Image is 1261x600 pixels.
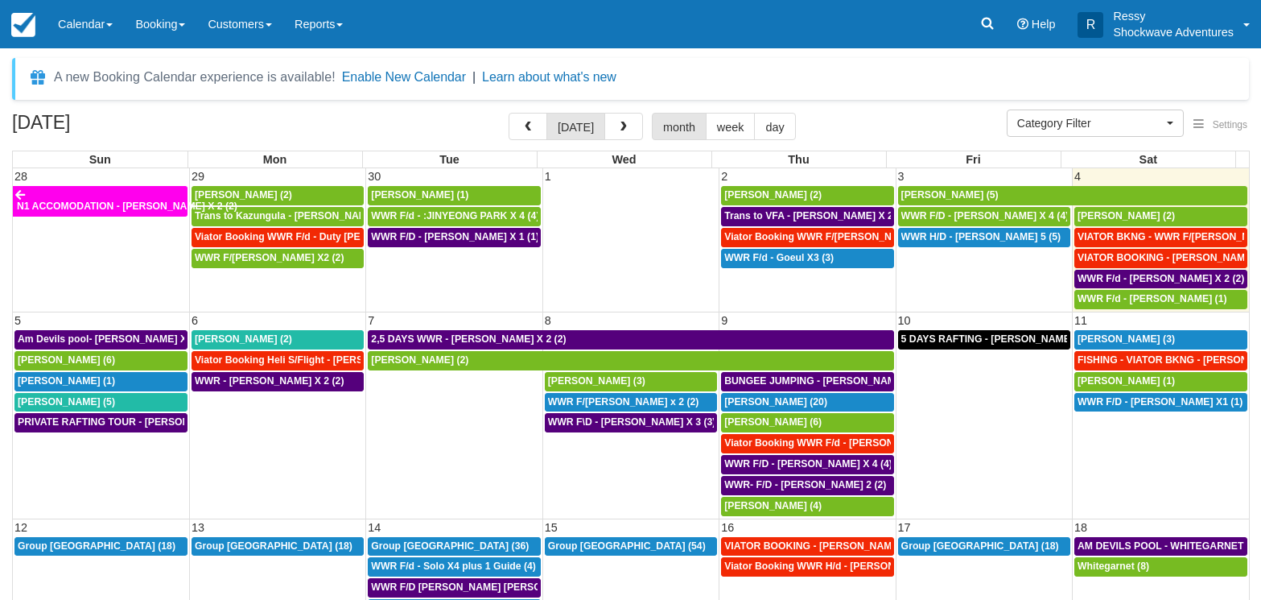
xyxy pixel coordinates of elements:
a: WWR F/d - :JINYEONG PARK X 4 (4) [368,207,540,226]
span: 16 [719,521,736,534]
a: [PERSON_NAME] (2) [192,186,364,205]
div: A new Booking Calendar experience is available! [54,68,336,87]
a: WWR F/D - [PERSON_NAME] X1 (1) [1074,393,1247,412]
a: Whitegarnet (8) [1074,557,1247,577]
button: day [754,113,795,140]
span: N1 ACCOMODATION - [PERSON_NAME] X 2 (2) [17,201,237,212]
a: Group [GEOGRAPHIC_DATA] (54) [545,537,717,557]
a: WWR F/D - [PERSON_NAME] X 1 (1) [368,228,540,247]
span: Viator Booking WWR F/d - Duty [PERSON_NAME] 2 (2) [195,231,450,242]
button: week [706,113,756,140]
span: BUNGEE JUMPING - [PERSON_NAME] 2 (2) [724,375,929,387]
a: PRIVATE RAFTING TOUR - [PERSON_NAME] X 5 (5) [14,413,188,432]
a: VIATOR BOOKING - [PERSON_NAME] X 4 (4) [721,537,893,557]
a: 5 DAYS RAFTING - [PERSON_NAME] X 2 (4) [898,330,1070,350]
span: [PERSON_NAME] (3) [548,375,645,387]
button: [DATE] [546,113,605,140]
span: [PERSON_NAME] (4) [724,500,822,511]
span: WWR F/D - [PERSON_NAME] X 4 (4) [724,458,892,470]
span: 5 [13,314,23,327]
span: [PERSON_NAME] (1) [371,189,468,201]
button: month [652,113,707,140]
a: WWR - [PERSON_NAME] X 2 (2) [192,372,364,391]
a: WWR F/D - [PERSON_NAME] X 4 (4) [898,207,1070,226]
a: WWR F/[PERSON_NAME] X2 (2) [192,249,364,268]
span: [PERSON_NAME] (1) [1078,375,1175,387]
a: [PERSON_NAME] (5) [14,393,188,412]
span: Whitegarnet (8) [1078,561,1149,572]
span: WWR F/[PERSON_NAME] X2 (2) [195,252,344,263]
a: 2,5 DAYS WWR - [PERSON_NAME] X 2 (2) [368,330,893,350]
button: Enable New Calendar [342,69,466,85]
a: BUNGEE JUMPING - [PERSON_NAME] 2 (2) [721,372,893,391]
a: [PERSON_NAME] (3) [545,372,717,391]
span: WWR F\D - [PERSON_NAME] X 3 (3) [548,416,716,428]
a: [PERSON_NAME] (1) [1074,372,1247,391]
span: VIATOR BOOKING - [PERSON_NAME] X 4 (4) [724,540,934,552]
span: 12 [13,521,29,534]
span: Group [GEOGRAPHIC_DATA] (54) [548,540,706,552]
a: Am Devils pool- [PERSON_NAME] X 2 (2) [14,330,188,350]
span: [PERSON_NAME] (20) [724,396,827,408]
span: 1 [543,170,553,183]
button: Category Filter [1007,110,1184,137]
span: 9 [719,314,729,327]
span: WWR F/d - [PERSON_NAME] X 2 (2) [1078,273,1244,284]
a: [PERSON_NAME] (5) [898,186,1247,205]
a: Group [GEOGRAPHIC_DATA] (18) [14,537,188,557]
a: [PERSON_NAME] (1) [368,186,540,205]
a: WWR F/D [PERSON_NAME] [PERSON_NAME] GROVVE X2 (1) [368,578,540,598]
a: [PERSON_NAME] (2) [192,330,364,350]
span: Category Filter [1017,115,1163,131]
span: WWR H/D - [PERSON_NAME] 5 (5) [901,231,1061,242]
span: [PERSON_NAME] (6) [724,416,822,428]
span: WWR - [PERSON_NAME] X 2 (2) [195,375,344,387]
a: Trans to Kazungula - [PERSON_NAME] x 1 (2) [192,207,364,226]
span: WWR- F/D - [PERSON_NAME] 2 (2) [724,479,886,490]
a: WWR F/[PERSON_NAME] x 2 (2) [545,393,717,412]
a: [PERSON_NAME] (3) [1074,330,1247,350]
a: WWR F/d - [PERSON_NAME] (1) [1074,290,1247,309]
span: 13 [190,521,206,534]
span: 15 [543,521,559,534]
span: Sun [89,153,111,166]
a: WWR F/d - Goeul X3 (3) [721,249,893,268]
span: WWR F/D - [PERSON_NAME] X 1 (1) [371,231,539,242]
h2: [DATE] [12,113,216,143]
span: Group [GEOGRAPHIC_DATA] (36) [371,540,529,552]
p: Ressy [1113,8,1234,24]
span: Am Devils pool- [PERSON_NAME] X 2 (2) [18,333,210,345]
span: [PERSON_NAME] (2) [371,354,468,366]
span: PRIVATE RAFTING TOUR - [PERSON_NAME] X 5 (5) [18,416,259,428]
span: 3 [896,170,906,183]
span: Tue [439,153,459,166]
button: Settings [1184,114,1257,137]
a: Group [GEOGRAPHIC_DATA] (18) [192,537,364,557]
span: [PERSON_NAME] (6) [18,354,115,366]
a: [PERSON_NAME] (6) [14,351,188,370]
a: Learn about what's new [482,70,616,84]
span: Viator Booking WWR F/[PERSON_NAME] X 2 (2) [724,231,949,242]
a: [PERSON_NAME] (1) [14,372,188,391]
a: VIATOR BKNG - WWR F/[PERSON_NAME] 3 (3) [1074,228,1247,247]
span: Trans to Kazungula - [PERSON_NAME] x 1 (2) [195,210,408,221]
a: Viator Booking WWR F/d - [PERSON_NAME] [PERSON_NAME] X2 (2) [721,434,893,453]
span: [PERSON_NAME] (1) [18,375,115,387]
span: | [472,70,476,84]
a: VIATOR BOOKING - [PERSON_NAME] 2 (2) [1074,249,1247,268]
span: 7 [366,314,376,327]
span: [PERSON_NAME] (2) [1078,210,1175,221]
span: Settings [1213,119,1247,130]
span: 5 DAYS RAFTING - [PERSON_NAME] X 2 (4) [901,333,1106,345]
a: Group [GEOGRAPHIC_DATA] (36) [368,537,540,557]
a: AM DEVILS POOL - WHITEGARNET X4 (4) [1074,537,1247,557]
span: [PERSON_NAME] (2) [195,189,292,201]
span: Help [1032,18,1056,31]
span: 10 [896,314,913,327]
span: [PERSON_NAME] (2) [724,189,822,201]
a: N1 ACCOMODATION - [PERSON_NAME] X 2 (2) [13,186,188,217]
span: 2,5 DAYS WWR - [PERSON_NAME] X 2 (2) [371,333,566,345]
span: [PERSON_NAME] (5) [901,189,999,201]
a: [PERSON_NAME] (4) [721,497,893,516]
span: WWR F/d - [PERSON_NAME] (1) [1078,293,1227,304]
